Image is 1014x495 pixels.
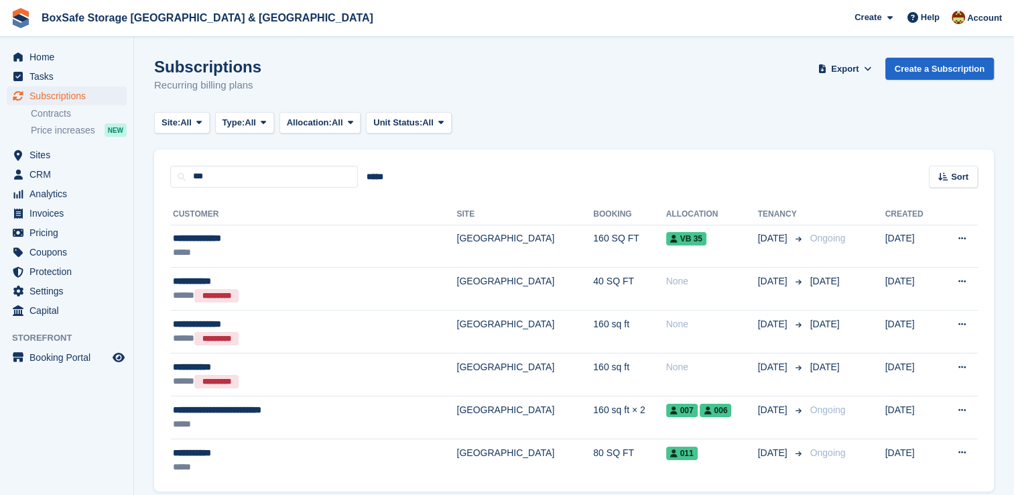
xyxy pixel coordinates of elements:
[456,353,593,396] td: [GEOGRAPHIC_DATA]
[757,274,789,288] span: [DATE]
[29,67,110,86] span: Tasks
[951,170,968,184] span: Sort
[810,233,845,243] span: Ongoing
[593,439,666,481] td: 80 SQ FT
[885,225,938,268] td: [DATE]
[757,446,789,460] span: [DATE]
[666,204,758,225] th: Allocation
[666,317,758,331] div: None
[885,353,938,396] td: [DATE]
[593,204,666,225] th: Booking
[666,404,698,417] span: 007
[215,112,274,134] button: Type: All
[7,348,127,367] a: menu
[31,123,127,137] a: Price increases NEW
[456,268,593,311] td: [GEOGRAPHIC_DATA]
[810,362,839,372] span: [DATE]
[757,360,789,374] span: [DATE]
[593,353,666,396] td: 160 sq ft
[456,204,593,225] th: Site
[11,8,31,28] img: stora-icon-8386f47178a22dfd0bd8f6a31ec36ba5ce8667c1dd55bd0f319d3a0aa187defe.svg
[29,262,110,281] span: Protection
[593,268,666,311] td: 40 SQ FT
[31,107,127,120] a: Contracts
[7,165,127,184] a: menu
[456,396,593,439] td: [GEOGRAPHIC_DATA]
[885,204,938,225] th: Created
[921,11,940,24] span: Help
[366,112,451,134] button: Unit Status: All
[31,124,95,137] span: Price increases
[757,204,804,225] th: Tenancy
[154,78,261,93] p: Recurring billing plans
[666,360,758,374] div: None
[967,11,1002,25] span: Account
[36,7,379,29] a: BoxSafe Storage [GEOGRAPHIC_DATA] & [GEOGRAPHIC_DATA]
[700,404,731,417] span: 006
[29,165,110,184] span: CRM
[885,311,938,353] td: [DATE]
[456,311,593,353] td: [GEOGRAPHIC_DATA]
[7,301,127,320] a: menu
[245,116,256,129] span: All
[666,447,698,460] span: 011
[952,11,965,24] img: Kim
[162,116,180,129] span: Site:
[7,48,127,66] a: menu
[7,243,127,262] a: menu
[7,262,127,281] a: menu
[757,403,789,417] span: [DATE]
[810,276,839,286] span: [DATE]
[593,225,666,268] td: 160 SQ FT
[831,62,859,76] span: Export
[885,439,938,481] td: [DATE]
[154,112,210,134] button: Site: All
[29,146,110,164] span: Sites
[456,225,593,268] td: [GEOGRAPHIC_DATA]
[666,232,706,245] span: VB 35
[757,231,789,245] span: [DATE]
[757,317,789,331] span: [DATE]
[7,67,127,86] a: menu
[29,282,110,300] span: Settings
[885,58,994,80] a: Create a Subscription
[279,112,361,134] button: Allocation: All
[422,116,434,129] span: All
[29,223,110,242] span: Pricing
[373,116,422,129] span: Unit Status:
[810,404,845,415] span: Ongoing
[154,58,261,76] h1: Subscriptions
[593,311,666,353] td: 160 sq ft
[810,447,845,458] span: Ongoing
[666,274,758,288] div: None
[29,87,110,105] span: Subscriptions
[29,48,110,66] span: Home
[7,204,127,223] a: menu
[7,87,127,105] a: menu
[810,319,839,329] span: [DATE]
[332,116,343,129] span: All
[223,116,245,129] span: Type:
[456,439,593,481] td: [GEOGRAPHIC_DATA]
[854,11,881,24] span: Create
[593,396,666,439] td: 160 sq ft × 2
[7,184,127,203] a: menu
[7,282,127,300] a: menu
[29,301,110,320] span: Capital
[287,116,332,129] span: Allocation:
[29,348,110,367] span: Booking Portal
[885,396,938,439] td: [DATE]
[180,116,192,129] span: All
[105,123,127,137] div: NEW
[29,184,110,203] span: Analytics
[29,204,110,223] span: Invoices
[7,146,127,164] a: menu
[29,243,110,262] span: Coupons
[170,204,456,225] th: Customer
[816,58,875,80] button: Export
[7,223,127,242] a: menu
[111,349,127,366] a: Preview store
[12,331,133,345] span: Storefront
[885,268,938,311] td: [DATE]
